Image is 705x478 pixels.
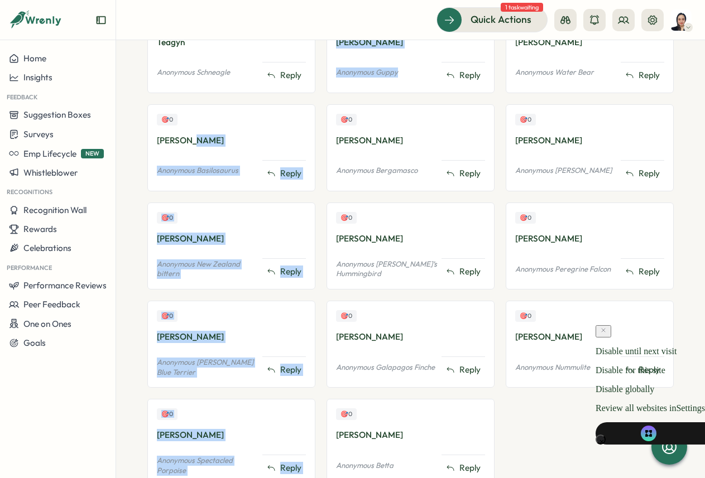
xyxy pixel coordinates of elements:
p: Anonymous Betta [336,461,394,471]
span: Surveys [23,129,54,139]
span: Reply [280,69,301,81]
button: Reply [262,460,306,476]
div: [PERSON_NAME] [515,134,664,147]
div: Upvotes [336,408,357,420]
button: Reply [621,263,664,280]
div: [PERSON_NAME] [336,233,485,245]
span: Home [23,53,46,64]
span: Reply [459,69,481,81]
span: Celebrations [23,243,71,253]
p: Anonymous Peregrine Falcon [515,264,611,274]
div: [PERSON_NAME] [515,36,664,49]
span: Peer Feedback [23,299,80,310]
div: [PERSON_NAME] [157,134,306,147]
p: Anonymous Schneagle [157,67,230,78]
p: Anonymous Guppy [336,67,398,78]
span: 1 task waiting [501,3,543,12]
button: Reply [442,263,485,280]
div: [PERSON_NAME] [336,331,485,343]
p: Anonymous Bergamasco [336,166,418,176]
div: Upvotes [157,114,178,125]
button: Reply [262,165,306,182]
div: [PERSON_NAME] [336,36,485,49]
span: Suggestion Boxes [23,109,91,120]
button: Reply [442,165,485,182]
button: Reply [442,67,485,84]
img: Dove Tugadi [670,9,692,31]
button: Reply [621,165,664,182]
div: [PERSON_NAME] [157,429,306,441]
div: Upvotes [157,310,178,322]
span: One on Ones [23,318,71,329]
div: Upvotes [515,212,536,224]
span: Reply [280,462,301,474]
p: Anonymous Galapagos Finche [336,363,435,373]
span: Reply [459,167,481,180]
span: Goals [23,337,46,348]
div: [PERSON_NAME] [336,134,485,147]
span: Reply [459,265,481,278]
span: Reply [639,167,660,180]
p: Anonymous Water Bear [515,67,594,78]
div: [PERSON_NAME] [515,331,664,343]
div: Upvotes [336,114,357,125]
div: [PERSON_NAME] [157,233,306,245]
p: Anonymous [PERSON_NAME] Blue Terrier [157,358,262,377]
div: Upvotes [157,212,178,224]
p: Anonymous [PERSON_NAME] [515,166,612,176]
span: Quick Actions [471,12,531,27]
button: Reply [442,460,485,476]
button: Reply [262,361,306,378]
span: Reply [459,364,481,376]
div: Upvotes [515,310,536,322]
span: Insights [23,72,52,83]
p: Anonymous Spectacled Porpoise [157,456,262,475]
button: Reply [621,67,664,84]
button: Quick Actions [437,7,548,32]
p: Anonymous Basilosaurus [157,166,238,176]
span: Recognition Wall [23,205,87,215]
span: Reply [639,265,660,278]
span: Performance Reviews [23,280,107,291]
p: Anonymous [PERSON_NAME]’s Hummingbird [336,259,442,279]
div: [PERSON_NAME] [515,233,664,245]
div: Upvotes [336,310,357,322]
span: Reply [280,265,301,278]
span: Whistleblower [23,167,78,178]
p: Anonymous Nummulite [515,363,590,373]
button: Reply [442,361,485,378]
span: Rewards [23,224,57,234]
span: Reply [639,69,660,81]
button: Expand sidebar [95,15,107,26]
p: Anonymous New Zealand bittern [157,259,262,279]
span: Reply [280,167,301,180]
div: Upvotes [515,114,536,125]
button: Reply [262,67,306,84]
div: Upvotes [157,408,178,420]
div: Teagyn [157,36,306,49]
span: NEW [81,149,104,158]
button: Reply [262,263,306,280]
span: Reply [280,364,301,376]
span: Reply [459,462,481,474]
div: Upvotes [336,212,357,224]
div: [PERSON_NAME] [157,331,306,343]
span: Emp Lifecycle [23,148,76,159]
div: [PERSON_NAME] [336,429,485,441]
